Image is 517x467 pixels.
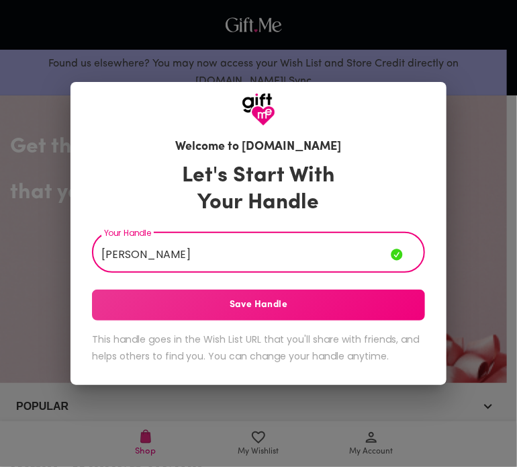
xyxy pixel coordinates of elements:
[92,331,425,364] h6: This handle goes in the Wish List URL that you'll share with friends, and helps others to find yo...
[165,163,352,216] h3: Let's Start With Your Handle
[92,235,391,273] input: Your Handle
[242,93,275,126] img: GiftMe Logo
[92,298,425,312] span: Save Handle
[92,290,425,321] button: Save Handle
[176,138,342,157] h6: Welcome to [DOMAIN_NAME]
